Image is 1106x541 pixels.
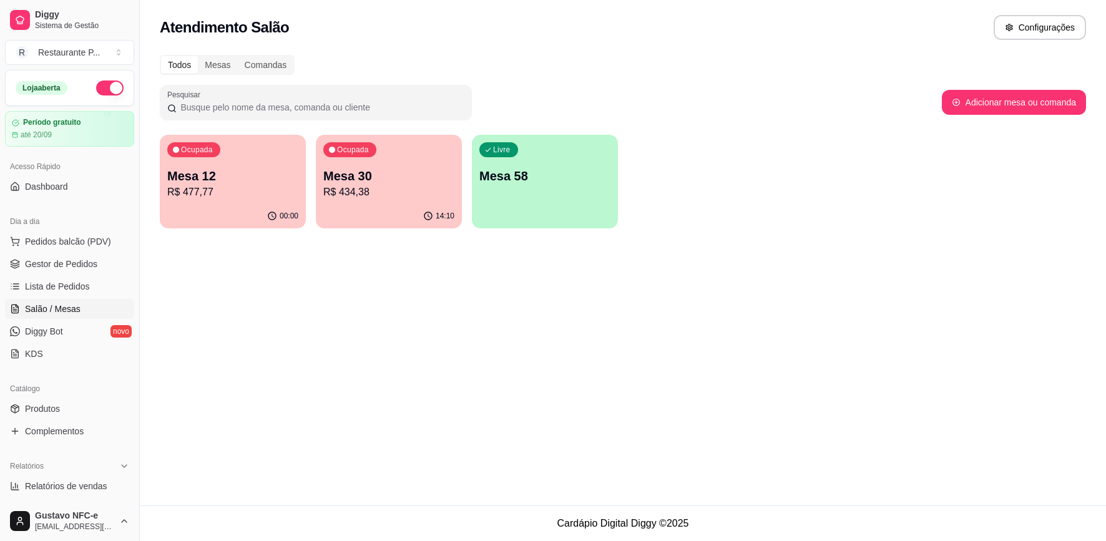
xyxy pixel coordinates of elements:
span: Gustavo NFC-e [35,510,114,522]
button: Select a team [5,40,134,65]
input: Pesquisar [177,101,464,114]
p: Mesa 30 [323,167,454,185]
span: Relatórios de vendas [25,480,107,492]
span: Diggy Bot [25,325,63,338]
span: Sistema de Gestão [35,21,129,31]
button: OcupadaMesa 12R$ 477,7700:00 [160,135,306,228]
div: Catálogo [5,379,134,399]
p: Ocupada [181,145,213,155]
a: Período gratuitoaté 20/09 [5,111,134,147]
p: R$ 434,38 [323,185,454,200]
button: Pedidos balcão (PDV) [5,232,134,251]
a: Complementos [5,421,134,441]
a: Produtos [5,399,134,419]
span: Complementos [25,425,84,437]
button: OcupadaMesa 30R$ 434,3814:10 [316,135,462,228]
div: Todos [161,56,198,74]
div: Dia a dia [5,212,134,232]
div: Acesso Rápido [5,157,134,177]
p: 14:10 [436,211,454,221]
span: Relatórios [10,461,44,471]
a: KDS [5,344,134,364]
button: LivreMesa 58 [472,135,618,228]
div: Loja aberta [16,81,67,95]
span: Pedidos balcão (PDV) [25,235,111,248]
button: Adicionar mesa ou comanda [942,90,1086,115]
label: Pesquisar [167,89,205,100]
span: Diggy [35,9,129,21]
span: KDS [25,348,43,360]
a: Dashboard [5,177,134,197]
a: Lista de Pedidos [5,276,134,296]
span: Produtos [25,402,60,415]
article: Período gratuito [23,118,81,127]
span: Dashboard [25,180,68,193]
button: Gustavo NFC-e[EMAIL_ADDRESS][DOMAIN_NAME] [5,506,134,536]
p: Ocupada [337,145,369,155]
div: Mesas [198,56,237,74]
p: 00:00 [280,211,298,221]
a: DiggySistema de Gestão [5,5,134,35]
span: R [16,46,28,59]
p: Mesa 58 [479,167,610,185]
p: Livre [493,145,511,155]
span: Gestor de Pedidos [25,258,97,270]
article: até 20/09 [21,130,52,140]
p: Mesa 12 [167,167,298,185]
a: Diggy Botnovo [5,321,134,341]
span: [EMAIL_ADDRESS][DOMAIN_NAME] [35,522,114,532]
a: Relatório de clientes [5,499,134,519]
footer: Cardápio Digital Diggy © 2025 [140,505,1106,541]
h2: Atendimento Salão [160,17,289,37]
a: Gestor de Pedidos [5,254,134,274]
div: Restaurante P ... [38,46,100,59]
span: Salão / Mesas [25,303,81,315]
div: Comandas [238,56,294,74]
a: Relatórios de vendas [5,476,134,496]
button: Configurações [994,15,1086,40]
button: Alterar Status [96,80,124,95]
p: R$ 477,77 [167,185,298,200]
span: Lista de Pedidos [25,280,90,293]
a: Salão / Mesas [5,299,134,319]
